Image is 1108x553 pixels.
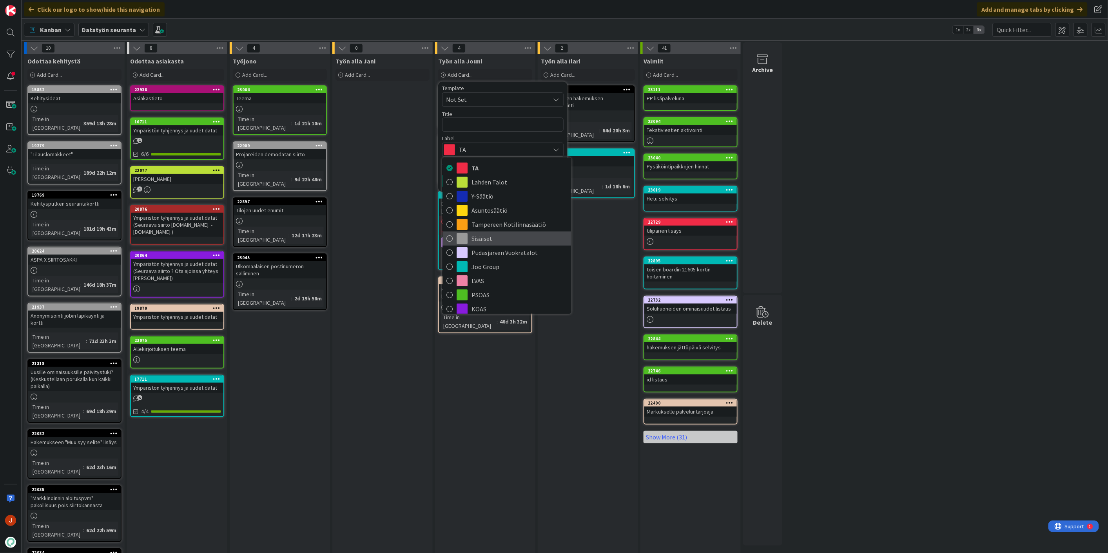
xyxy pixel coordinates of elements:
[80,168,82,177] span: :
[963,26,974,34] span: 2x
[28,142,121,159] div: 19279"Tilauslomakkeet"
[31,333,86,350] div: Time in [GEOGRAPHIC_DATA]
[555,43,568,53] span: 2
[32,192,121,198] div: 19769
[82,168,118,177] div: 189d 22h 12m
[644,118,737,135] div: 23094Tekstiviestien aktivointi
[442,110,452,117] label: Title
[28,255,121,265] div: ASPA X SIIRTOSAKKI
[134,338,223,343] div: 23075
[5,537,16,548] img: avatar
[28,304,121,311] div: 21937
[442,161,571,175] a: TA
[602,182,603,191] span: :
[542,149,634,156] div: 23082
[27,485,121,542] a: 22035"Markkinoinnin aloituspvm" pakollisuus pois siirtokannastaTime in [GEOGRAPHIC_DATA]:62d 22h 59m
[131,86,223,93] div: 22938
[644,219,737,226] div: 22729
[644,407,737,417] div: Markukselle palveluntarjoaja
[27,359,121,423] a: 21318Uusille ominaisuuksille päivitystuki? (Keskustellaan porukalla kun kaikki paikalla)Time in [...
[131,252,223,283] div: 20864Ympäristön tyhjennys ja uudet datat (Seuraava siirto ? Ota ajoissa yhteys [PERSON_NAME])
[438,57,482,65] span: Työn alla Jouni
[644,342,737,352] div: hakemuksen jättöpäivä selvitys
[131,376,223,393] div: 17711Ympäristön tyhjennys ja uudet datat
[648,258,737,264] div: 22895
[459,144,546,155] span: TA
[644,219,737,236] div: 22729tiliparien lisäys
[83,463,84,472] span: :
[131,118,223,136] div: 16711Ympäristön tyhjennys ja uudet datat
[27,141,121,184] a: 19279"Tilauslomakkeet"Time in [GEOGRAPHIC_DATA]:189d 22h 12m
[131,86,223,103] div: 22938Asiakastieto
[32,431,121,436] div: 22082
[27,57,80,65] span: Odottaa kehitystä
[41,3,43,9] div: 1
[233,85,327,135] a: 23064TeemaTime in [GEOGRAPHIC_DATA]:1d 21h 10m
[541,85,635,142] a: 21862Dynaamisen hakemuksen konfigurointiTime in [GEOGRAPHIC_DATA]:64d 20h 3m
[345,71,370,78] span: Add Card...
[442,189,571,203] a: Y-Säätiö
[27,429,121,479] a: 22082Hakemukseen "Muu syy selite" lisäysTime in [GEOGRAPHIC_DATA]:62d 23h 16m
[644,334,738,360] a: 22844hakemuksen jättöpäivä selvitys
[28,360,121,391] div: 21318Uusille ominaisuuksille päivitystuki? (Keskustellaan porukalla kun kaikki paikalla)
[439,277,531,302] div: 19972Pysäköintipaikkasopimukset lisäpalveluna
[131,252,223,259] div: 20864
[131,305,223,322] div: 19879Ympäristön tyhjennys ja uudet datat
[131,213,223,237] div: Ympäristön tyhjennys ja uudet datat (Seuraava siirto [DOMAIN_NAME]. - [DOMAIN_NAME].)
[28,311,121,328] div: Anonymisointi jobin läpikäynti ja kortti
[644,85,738,111] a: 23111PP lisäpalveluna
[31,164,80,181] div: Time in [GEOGRAPHIC_DATA]
[130,251,224,298] a: 20864Ympäristön tyhjennys ja uudet datat (Seuraava siirto ? Ota ajoissa yhteys [PERSON_NAME])
[130,336,224,369] a: 23075Allekirjoituksen teema
[31,115,80,132] div: Time in [GEOGRAPHIC_DATA]
[28,93,121,103] div: Kehitysideat
[32,487,121,492] div: 22035
[644,257,737,264] div: 22895
[653,71,678,78] span: Add Card...
[291,294,292,303] span: :
[644,367,737,385] div: 22746id listaus
[648,400,737,406] div: 22490
[131,125,223,136] div: Ympäristön tyhjennys ja uudet datat
[130,117,224,160] a: 16711Ympäristön tyhjennys ja uudet datat6/6
[137,395,142,400] span: 5
[131,174,223,184] div: [PERSON_NAME]
[541,148,635,198] a: 23082OikotieTime in [GEOGRAPHIC_DATA]:1d 18h 6m
[471,247,567,258] span: Pudasjärven Vuokratalot
[644,154,738,179] a: 23040Pysäköintipaikkojen hinnat
[498,317,529,326] div: 46d 3h 32m
[28,486,121,510] div: 22035"Markkinoinnin aloituspvm" pakollisuus pois siirtokannasta
[644,367,737,374] div: 22746
[130,166,224,199] a: 22077[PERSON_NAME]
[644,257,738,289] a: 22895toisen boardin 21605 kortin hoitaminen
[335,57,375,65] span: Työn alla Jani
[471,176,567,188] span: Lahden Talot
[644,257,737,282] div: 22895toisen boardin 21605 kortin hoitaminen
[471,289,567,301] span: PSOAS
[236,171,291,188] div: Time in [GEOGRAPHIC_DATA]
[648,87,737,92] div: 23111
[644,296,737,314] div: 22732Soluhuoneiden ominaisuudet listaus
[439,284,531,302] div: Pysäköintipaikkasopimukset lisäpalveluna
[31,403,83,420] div: Time in [GEOGRAPHIC_DATA]
[644,93,737,103] div: PP lisäpalveluna
[82,224,118,233] div: 181d 19h 43m
[31,276,80,293] div: Time in [GEOGRAPHIC_DATA]
[644,86,737,93] div: 23111
[644,186,738,211] a: 23019Hetu selvitys
[83,526,84,535] span: :
[131,337,223,344] div: 23075
[236,290,291,307] div: Time in [GEOGRAPHIC_DATA]
[292,175,324,184] div: 9d 22h 48m
[658,43,671,53] span: 41
[542,86,634,93] div: 21862
[644,193,737,204] div: Hetu selvitys
[542,156,634,166] div: Oikotie
[442,246,571,260] a: Pudasjärven Vuokratalot
[542,149,634,166] div: 23082Oikotie
[648,219,737,225] div: 22729
[644,335,737,342] div: 22844
[497,317,498,326] span: :
[234,142,326,159] div: 22909Projareiden demodatan siirto
[144,43,158,53] span: 8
